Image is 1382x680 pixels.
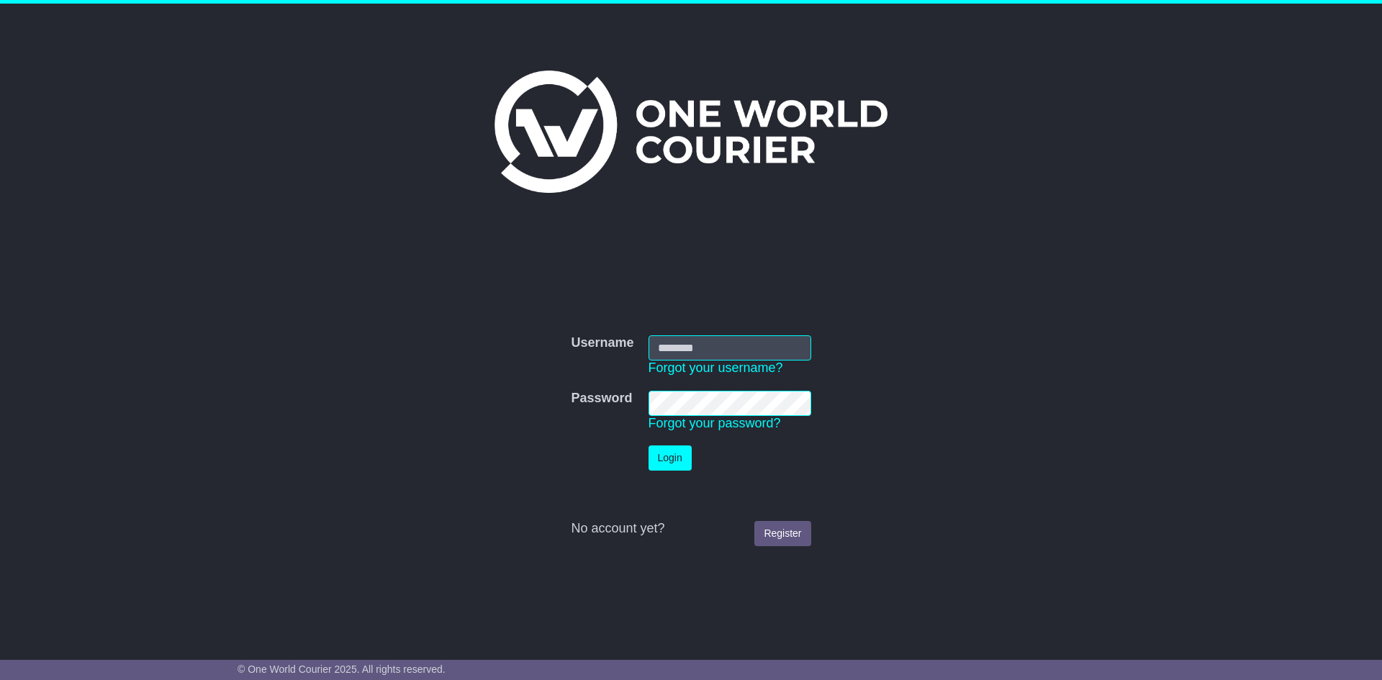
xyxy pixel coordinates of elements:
a: Forgot your password? [649,416,781,430]
span: © One World Courier 2025. All rights reserved. [238,663,446,675]
button: Login [649,445,692,471]
label: Password [571,391,632,407]
a: Register [754,521,810,546]
label: Username [571,335,633,351]
a: Forgot your username? [649,361,783,375]
img: One World [494,71,888,193]
div: No account yet? [571,521,810,537]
